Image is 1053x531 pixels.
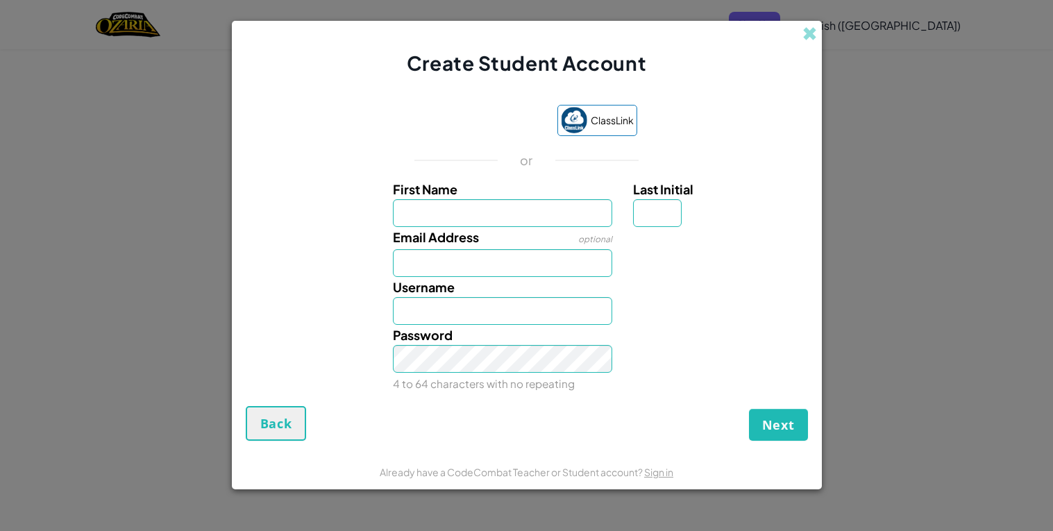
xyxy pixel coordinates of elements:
button: Back [246,406,307,441]
p: or [520,152,533,169]
span: Already have a CodeCombat Teacher or Student account? [380,466,644,478]
span: Create Student Account [407,51,646,75]
span: First Name [393,181,457,197]
button: Next [749,409,808,441]
span: Password [393,327,453,343]
small: 4 to 64 characters with no repeating [393,377,575,390]
span: Username [393,279,455,295]
iframe: Sign in with Google Button [410,106,550,137]
span: Last Initial [633,181,693,197]
span: ClassLink [591,110,634,130]
img: classlink-logo-small.png [561,107,587,133]
span: Email Address [393,229,479,245]
span: Next [762,416,795,433]
a: Sign in [644,466,673,478]
span: Back [260,415,292,432]
span: optional [578,234,612,244]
